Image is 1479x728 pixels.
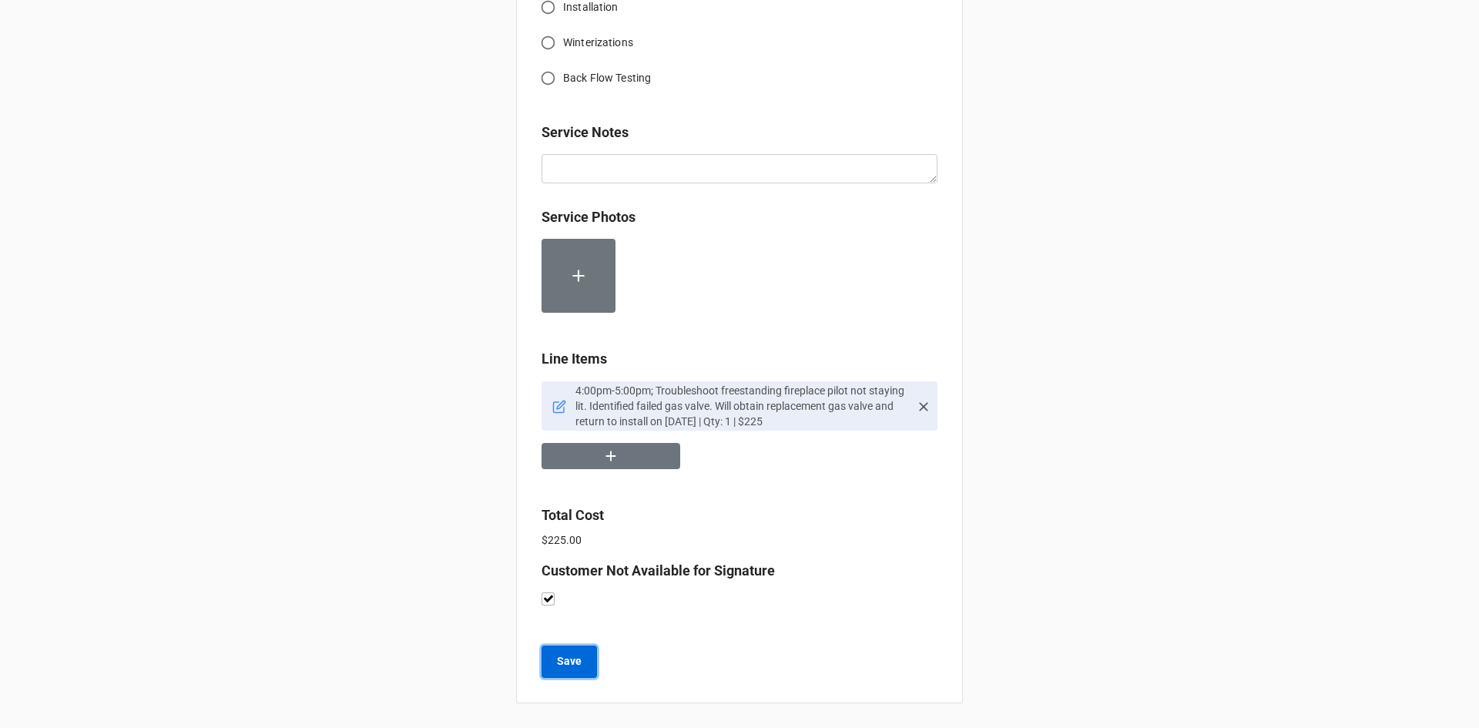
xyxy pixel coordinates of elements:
[542,122,629,143] label: Service Notes
[563,70,651,86] span: Back Flow Testing
[542,348,607,370] label: Line Items
[542,646,597,678] button: Save
[542,507,604,523] b: Total Cost
[563,35,633,51] span: Winterizations
[542,206,636,228] label: Service Photos
[542,532,937,548] p: $225.00
[557,653,582,669] b: Save
[575,383,910,429] p: 4:00pm-5:00pm; Troubleshoot freestanding fireplace pilot not staying lit. Identified failed gas v...
[542,560,775,582] label: Customer Not Available for Signature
